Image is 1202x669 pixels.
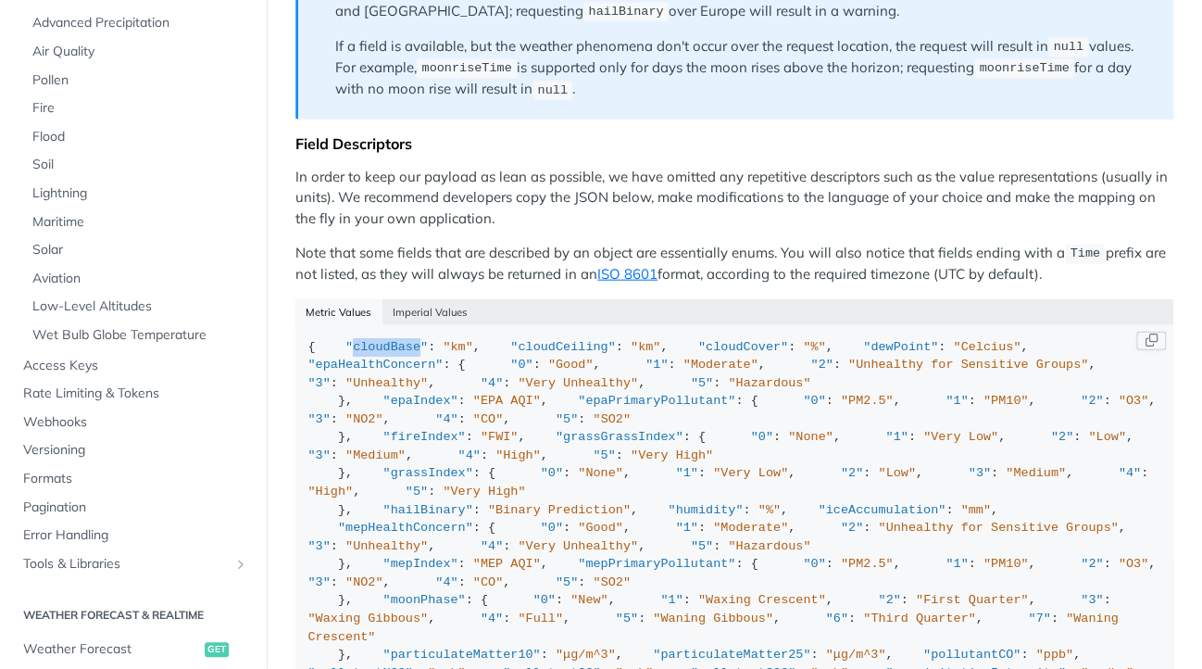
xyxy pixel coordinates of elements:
[308,448,331,462] span: "3"
[23,357,248,375] span: Access Keys
[556,575,578,589] span: "5"
[308,485,354,499] span: "High"
[713,521,788,535] span: "Moderate"
[541,521,563,535] span: "0"
[1081,593,1103,607] span: "3"
[578,557,735,571] span: "mepPrimaryPollutant"
[23,95,253,122] a: Fire
[826,612,848,625] span: "6"
[960,503,990,517] span: "mm"
[14,380,253,408] a: Rate Limiting & Tokens
[32,128,248,146] span: Flood
[698,593,826,607] span: "Waxing Crescent"
[803,340,825,354] span: "%"
[308,412,331,426] span: "3"
[345,448,406,462] span: "Medium"
[818,503,945,517] span: "iceAccumulation"
[510,340,615,354] span: "cloudCeiling"
[308,358,444,372] span: "epaHealthConcern"
[32,326,248,345] span: Wet Bulb Globe Temperature
[676,521,698,535] span: "1"
[406,485,428,499] span: "5"
[32,241,248,259] span: Solar
[32,297,248,316] span: Low-Level Altitudes
[945,394,968,408] span: "1"
[803,557,825,571] span: "0"
[518,539,638,553] span: "Very Unhealthy"
[556,412,578,426] span: "5"
[382,299,479,325] button: Imperial Values
[923,648,1020,662] span: "pollutantCO"
[23,413,248,432] span: Webhooks
[308,612,1126,644] span: "Waning Crescent"
[435,575,457,589] span: "4"
[878,466,916,480] span: "Low"
[1053,41,1083,55] span: null
[588,6,663,19] span: hailBinary
[481,376,503,390] span: "4"
[295,134,1173,153] div: Field Descriptors
[345,575,383,589] span: "NO2"
[421,62,511,76] span: moonriseTime
[308,575,331,589] span: "3"
[23,555,229,574] span: Tools & Libraries
[668,503,743,517] span: "humidity"
[23,526,248,545] span: Error Handling
[983,394,1029,408] span: "PM10"
[383,648,541,662] span: "particulateMatter10"
[473,557,541,571] span: "MEP AQI"
[481,430,519,444] span: "FWI"
[473,412,503,426] span: "CO"
[14,352,253,380] a: Access Keys
[593,575,631,589] span: "SO2"
[295,167,1173,230] p: In order to keep our payload as lean as possible, we have omitted any repetitive descriptors such...
[308,539,331,553] span: "3"
[841,557,894,571] span: "PM2.5"
[32,270,248,288] span: Aviation
[495,448,541,462] span: "High"
[878,521,1118,535] span: "Unhealthy for Sensitive Groups"
[32,184,248,203] span: Lightning
[473,575,503,589] span: "CO"
[556,430,683,444] span: "grassGrassIndex"
[863,340,938,354] span: "dewPoint"
[383,557,458,571] span: "mepIndex"
[645,358,668,372] span: "1"
[533,593,556,607] span: "0"
[698,340,788,354] span: "cloudCover"
[14,494,253,522] a: Pagination
[1028,612,1050,625] span: "7"
[728,539,810,553] span: "Hazardous"
[435,412,457,426] span: "4"
[23,208,253,236] a: Maritime
[345,539,428,553] span: "Unhealthy"
[953,340,1020,354] span: "Celcius"
[597,265,657,283] a: ISO 8601
[979,62,1069,76] span: moonriseTime
[32,14,248,32] span: Advanced Precipitation
[593,412,631,426] span: "SO2"
[537,83,567,97] span: null
[23,322,253,349] a: Wet Bulb Globe Temperature
[983,557,1029,571] span: "PM10"
[803,394,825,408] span: "0"
[383,593,466,607] span: "moonPhase"
[683,358,758,372] span: "Moderate"
[295,243,1173,285] p: Note that some fields that are described by an object are essentially enums. You will also notice...
[14,522,253,549] a: Error Handling
[481,612,503,625] span: "4"
[863,612,976,625] span: "Third Quarter"
[32,213,248,232] span: Maritime
[841,466,863,480] span: "2"
[653,648,810,662] span: "particulateMatter25"
[578,521,623,535] span: "Good"
[518,612,563,625] span: "Full"
[23,441,248,460] span: Versioning
[308,612,429,625] span: "Waxing Gibbous"
[233,557,248,572] button: Show subpages for Tools & Libraries
[945,557,968,571] span: "1"
[32,43,248,61] span: Air Quality
[713,466,788,480] span: "Very Low"
[923,430,998,444] span: "Very Low"
[885,430,908,444] span: "1"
